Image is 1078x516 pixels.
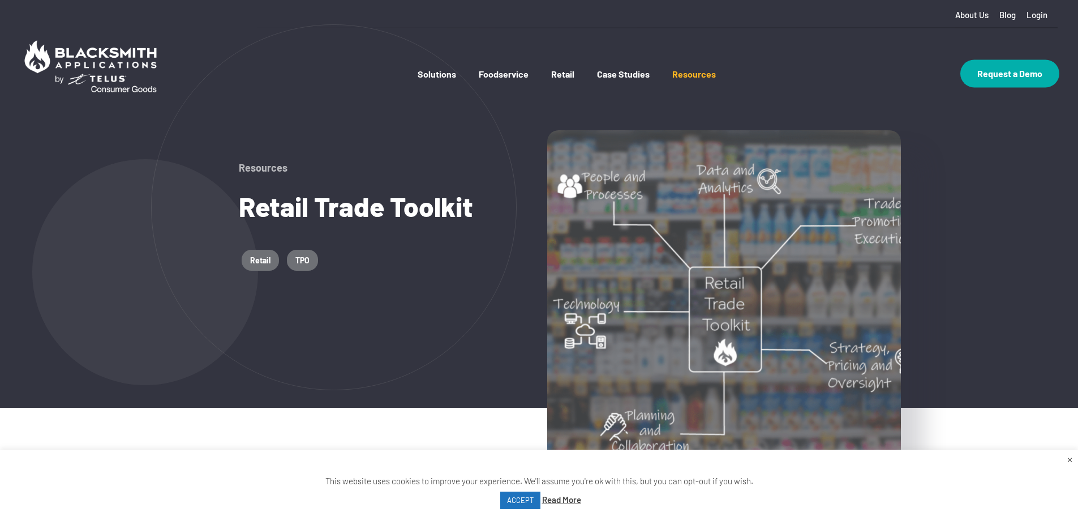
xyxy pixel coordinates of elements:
[500,492,540,509] a: ACCEPT
[1067,453,1072,465] a: Close the cookie bar
[479,69,529,102] a: Foodservice
[597,69,650,102] a: Case Studies
[239,161,287,174] a: Resources
[547,130,901,484] img: header-image
[955,10,989,20] a: About Us
[287,250,318,271] a: TPO
[239,191,531,221] h1: Retail Trade Toolkit
[1027,10,1047,20] a: Login
[551,69,574,102] a: Retail
[19,35,162,98] img: Blacksmith Applications by TELUS Consumer Goods
[418,69,456,102] a: Solutions
[542,492,581,508] a: Read More
[999,10,1016,20] a: Blog
[325,476,753,505] span: This website uses cookies to improve your experience. We'll assume you're ok with this, but you c...
[960,59,1059,87] a: Request a Demo
[242,250,279,271] a: Retail
[672,69,716,102] a: Resources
